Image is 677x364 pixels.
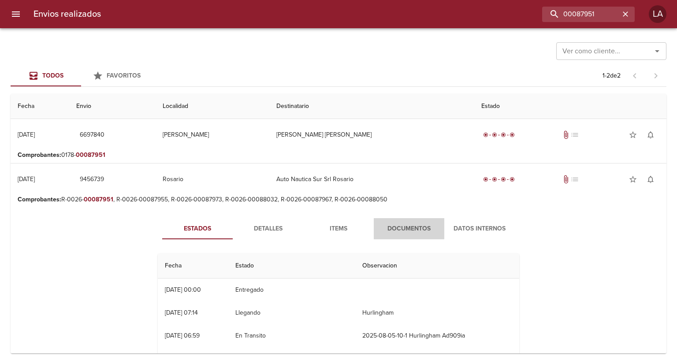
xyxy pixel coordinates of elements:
div: [DATE] 06:59 [165,332,200,339]
button: 9456739 [76,171,108,188]
button: Agregar a favoritos [624,126,642,144]
span: radio_button_checked [510,177,515,182]
td: Entregado [228,279,355,301]
span: Detalles [238,223,298,234]
b: Comprobantes : [18,196,61,203]
div: Tabs Envios [11,65,152,86]
div: [DATE] 00:00 [165,286,201,293]
td: 2025-08-05-10-1 Hurlingham Ad909ia [355,324,519,347]
th: Envio [69,94,155,119]
span: radio_button_checked [510,132,515,137]
span: notifications_none [646,175,655,184]
div: Tabs detalle de guia [162,218,515,239]
th: Fecha [158,253,228,279]
button: menu [5,4,26,25]
span: star_border [629,175,637,184]
th: Estado [474,94,666,119]
div: [DATE] [18,131,35,138]
span: radio_button_checked [501,177,506,182]
span: 6697840 [80,130,104,141]
span: notifications_none [646,130,655,139]
span: Estados [167,223,227,234]
div: LA [649,5,666,23]
span: Pagina anterior [624,71,645,80]
span: Favoritos [107,72,141,79]
span: Pagina siguiente [645,65,666,86]
span: Datos Internos [450,223,510,234]
b: Comprobantes : [18,151,61,159]
span: Todos [42,72,63,79]
span: radio_button_checked [492,132,497,137]
span: radio_button_checked [492,177,497,182]
td: En Transito [228,324,355,347]
th: Estado [228,253,355,279]
td: Rosario [156,163,270,195]
td: Auto Nautica Sur Srl Rosario [269,163,474,195]
button: Activar notificaciones [642,171,659,188]
th: Localidad [156,94,270,119]
span: Tiene documentos adjuntos [562,175,570,184]
span: Tiene documentos adjuntos [562,130,570,139]
div: [DATE] 07:14 [165,309,198,316]
th: Observacion [355,253,519,279]
span: No tiene pedido asociado [570,130,579,139]
h6: Envios realizados [33,7,101,21]
button: Activar notificaciones [642,126,659,144]
span: Items [309,223,368,234]
p: 1 - 2 de 2 [603,71,621,80]
button: Agregar a favoritos [624,171,642,188]
p: 0178- [18,151,659,160]
span: radio_button_checked [483,132,488,137]
th: Destinatario [269,94,474,119]
em: 00087951 [84,196,113,203]
span: No tiene pedido asociado [570,175,579,184]
span: 9456739 [80,174,104,185]
div: [DATE] [18,175,35,183]
div: Entregado [481,175,517,184]
em: 00087951 [76,151,105,159]
span: radio_button_checked [483,177,488,182]
span: radio_button_checked [501,132,506,137]
span: star_border [629,130,637,139]
td: [PERSON_NAME] [156,119,270,151]
td: Hurlingham [355,301,519,324]
button: Abrir [651,45,663,57]
button: 6697840 [76,127,108,143]
td: [PERSON_NAME] [PERSON_NAME] [269,119,474,151]
input: buscar [542,7,620,22]
th: Fecha [11,94,69,119]
span: Documentos [379,223,439,234]
p: R-0026- , R-0026-00087955, R-0026-00087973, R-0026-00088032, R-0026-00087967, R-0026-00088050 [18,195,659,204]
td: Llegando [228,301,355,324]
